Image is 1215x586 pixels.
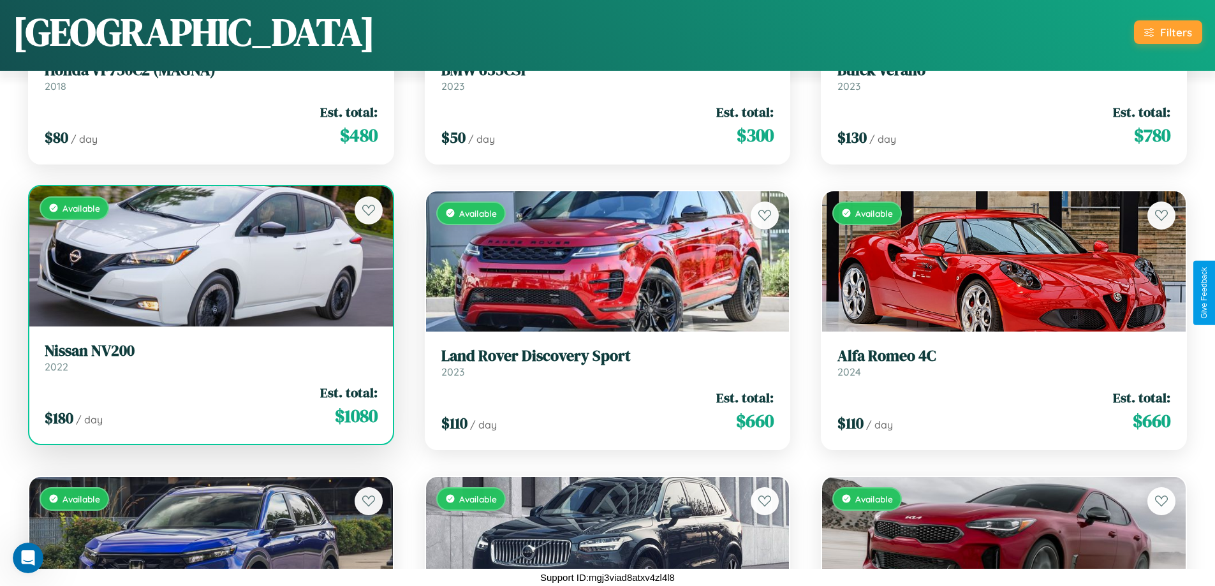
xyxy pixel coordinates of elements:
[869,133,896,145] span: / day
[459,494,497,504] span: Available
[45,80,66,92] span: 2018
[837,61,1170,92] a: Buick Verano2023
[441,413,468,434] span: $ 110
[837,413,864,434] span: $ 110
[63,494,100,504] span: Available
[45,342,378,360] h3: Nissan NV200
[45,127,68,148] span: $ 80
[837,80,860,92] span: 2023
[1160,26,1192,39] div: Filters
[837,127,867,148] span: $ 130
[45,61,378,92] a: Honda VF750C2 (MAGNA)2018
[45,342,378,373] a: Nissan NV2002022
[459,208,497,219] span: Available
[441,365,464,378] span: 2023
[837,347,1170,378] a: Alfa Romeo 4C2024
[837,365,861,378] span: 2024
[1113,388,1170,407] span: Est. total:
[837,347,1170,365] h3: Alfa Romeo 4C
[1200,267,1209,319] div: Give Feedback
[441,61,774,92] a: BMW 635CSi2023
[470,418,497,431] span: / day
[45,360,68,373] span: 2022
[1133,408,1170,434] span: $ 660
[441,347,774,365] h3: Land Rover Discovery Sport
[540,569,675,586] p: Support ID: mgj3viad8atxv4zl4l8
[441,80,464,92] span: 2023
[441,61,774,80] h3: BMW 635CSi
[320,383,378,402] span: Est. total:
[13,6,375,58] h1: [GEOGRAPHIC_DATA]
[320,103,378,121] span: Est. total:
[45,61,378,80] h3: Honda VF750C2 (MAGNA)
[716,103,774,121] span: Est. total:
[716,388,774,407] span: Est. total:
[1113,103,1170,121] span: Est. total:
[45,407,73,429] span: $ 180
[1134,122,1170,148] span: $ 780
[340,122,378,148] span: $ 480
[855,494,893,504] span: Available
[441,127,466,148] span: $ 50
[13,543,43,573] iframe: Intercom live chat
[468,133,495,145] span: / day
[837,61,1170,80] h3: Buick Verano
[71,133,98,145] span: / day
[441,347,774,378] a: Land Rover Discovery Sport2023
[736,408,774,434] span: $ 660
[737,122,774,148] span: $ 300
[866,418,893,431] span: / day
[63,203,100,214] span: Available
[855,208,893,219] span: Available
[335,403,378,429] span: $ 1080
[1134,20,1202,44] button: Filters
[76,413,103,426] span: / day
